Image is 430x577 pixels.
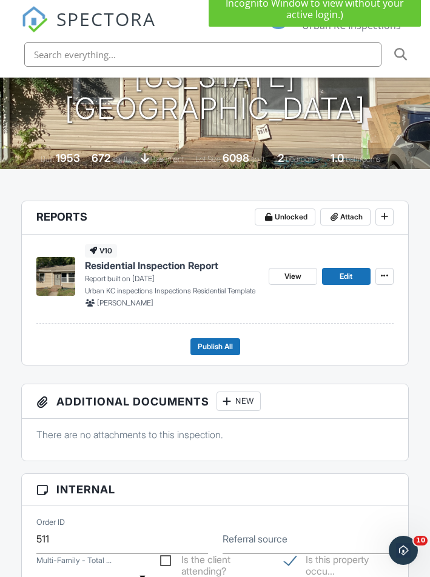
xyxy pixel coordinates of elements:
input: Search everything... [24,42,381,67]
label: Order ID [36,517,65,528]
h1: [STREET_ADDRESS] [US_STATE][GEOGRAPHIC_DATA] [19,29,411,125]
a: SPECTORA [21,16,156,42]
p: There are no attachments to this inspection. [36,428,393,441]
iframe: Intercom live chat [389,536,418,565]
label: Is the client attending? [160,554,269,569]
h3: Additional Documents [22,384,408,419]
div: 6098 [223,152,249,164]
div: 672 [92,152,110,164]
span: sq.ft. [251,155,266,164]
span: Lot Size [195,155,221,164]
label: Multi-Family - Total Number of Units [36,555,112,566]
span: bedrooms [286,155,319,164]
h3: Internal [22,474,408,505]
div: 2 [278,152,284,164]
div: [PERSON_NAME] [313,7,392,19]
div: 1.0 [331,152,344,164]
span: 10 [414,536,428,545]
div: Urban KC Inspections [302,19,401,32]
span: sq. ft. [112,155,129,164]
div: 1953 [56,152,80,164]
span: bathrooms [346,155,380,164]
span: Built [41,155,54,164]
label: Is this property occupied? [284,554,394,569]
img: The Best Home Inspection Software - Spectora [21,6,48,33]
span: SPECTORA [56,6,156,32]
div: New [217,392,261,411]
label: Referral source [223,532,287,545]
span: basement [151,155,184,164]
